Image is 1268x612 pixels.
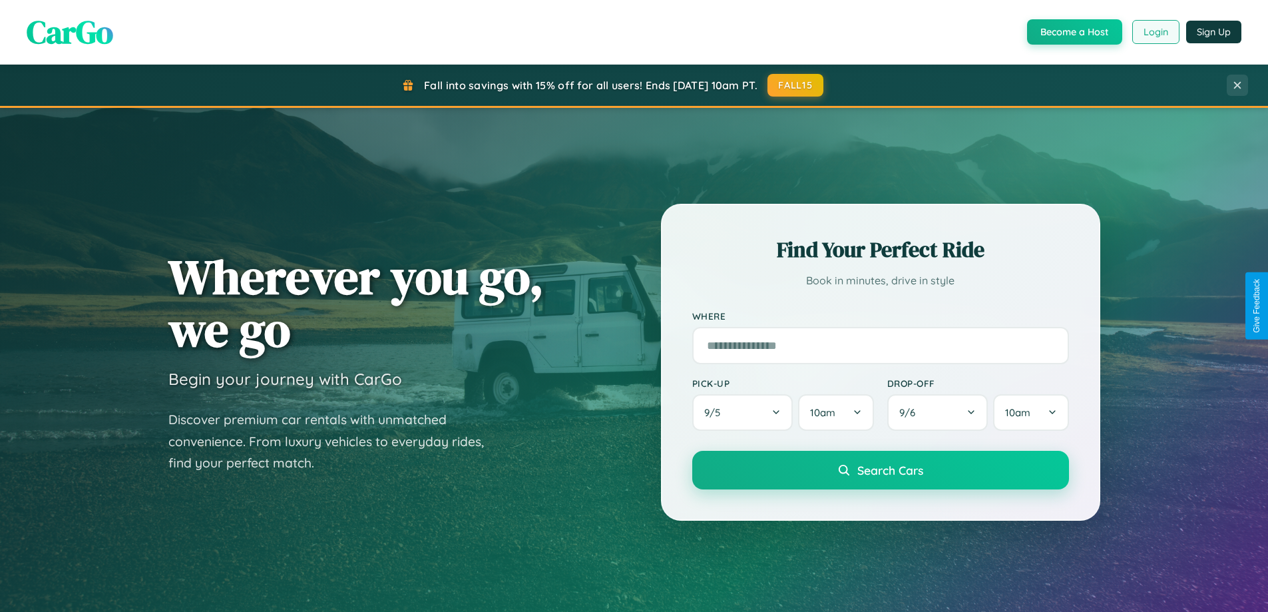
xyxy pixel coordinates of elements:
[1005,406,1030,419] span: 10am
[704,406,727,419] span: 9 / 5
[1186,21,1241,43] button: Sign Up
[168,250,544,356] h1: Wherever you go, we go
[899,406,922,419] span: 9 / 6
[993,394,1068,431] button: 10am
[692,378,874,389] label: Pick-up
[168,409,501,474] p: Discover premium car rentals with unmatched convenience. From luxury vehicles to everyday rides, ...
[1252,279,1261,333] div: Give Feedback
[692,394,793,431] button: 9/5
[1132,20,1179,44] button: Login
[810,406,835,419] span: 10am
[798,394,873,431] button: 10am
[692,451,1069,489] button: Search Cars
[887,394,988,431] button: 9/6
[857,463,923,477] span: Search Cars
[168,369,402,389] h3: Begin your journey with CarGo
[692,271,1069,290] p: Book in minutes, drive in style
[1027,19,1122,45] button: Become a Host
[767,74,823,97] button: FALL15
[692,235,1069,264] h2: Find Your Perfect Ride
[27,10,113,54] span: CarGo
[887,378,1069,389] label: Drop-off
[424,79,757,92] span: Fall into savings with 15% off for all users! Ends [DATE] 10am PT.
[692,310,1069,322] label: Where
